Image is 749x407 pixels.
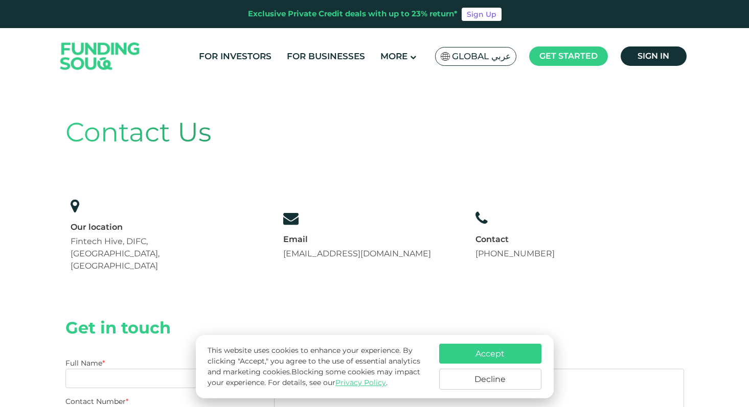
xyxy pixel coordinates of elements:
[268,378,388,387] span: For details, see our .
[71,222,238,233] div: Our location
[439,369,541,390] button: Decline
[439,344,541,364] button: Accept
[475,234,555,245] div: Contact
[65,318,684,338] h2: Get in touch
[208,345,428,388] p: This website uses cookies to enhance your experience. By clicking "Accept," you agree to the use ...
[283,249,431,258] a: [EMAIL_ADDRESS][DOMAIN_NAME]
[638,51,669,61] span: Sign in
[248,8,458,20] div: Exclusive Private Credit deals with up to 23% return*
[65,358,105,368] label: Full Name
[71,236,160,271] span: Fintech Hive, DIFC, [GEOGRAPHIC_DATA], [GEOGRAPHIC_DATA]
[283,234,431,245] div: Email
[196,48,274,65] a: For Investors
[50,31,150,82] img: Logo
[452,51,511,62] span: Global عربي
[539,51,598,61] span: Get started
[65,112,684,152] div: Contact Us
[335,378,386,387] a: Privacy Policy
[284,48,368,65] a: For Businesses
[380,51,407,61] span: More
[462,8,502,21] a: Sign Up
[621,46,687,66] a: Sign in
[441,52,450,61] img: SA Flag
[65,397,128,406] label: Contact Number
[208,367,420,387] span: Blocking some cookies may impact your experience.
[475,249,555,258] a: [PHONE_NUMBER]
